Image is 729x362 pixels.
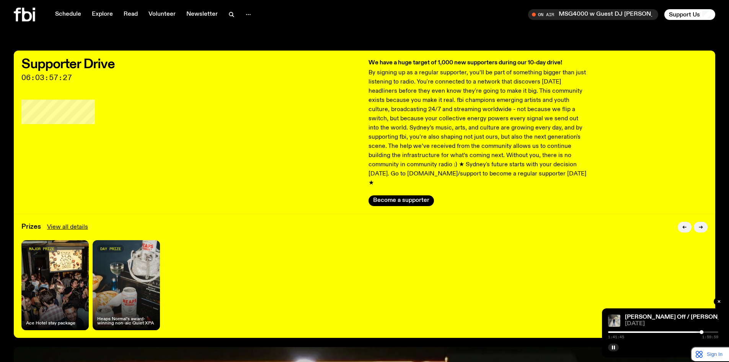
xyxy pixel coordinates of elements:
a: Read [119,9,142,20]
button: Become a supporter [369,195,434,206]
p: By signing up as a regular supporter, you’ll be part of something bigger than just listening to r... [369,68,589,188]
h4: Heaps Normal's award-winning non-alc Quiet XPA [97,317,155,326]
a: Explore [87,9,117,20]
h3: Prizes [21,224,41,230]
span: 1:59:59 [702,335,718,339]
button: On AirMSG4000 w Guest DJ [PERSON_NAME] [528,9,658,20]
span: 06:03:57:27 [21,74,361,81]
a: Volunteer [144,9,180,20]
h4: Ace Hotel stay package [26,321,75,326]
img: Charlie Owen standing in front of the fbi radio station [608,314,620,327]
a: Newsletter [182,9,222,20]
h3: We have a huge target of 1,000 new supporters during our 10-day drive! [369,58,589,67]
a: Schedule [51,9,86,20]
span: major prize [29,247,54,251]
span: [DATE] [625,321,718,327]
a: View all details [47,223,88,232]
span: day prize [100,247,121,251]
span: 1:41:45 [608,335,624,339]
button: Support Us [664,9,715,20]
span: Support Us [669,11,700,18]
h2: Supporter Drive [21,58,361,70]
